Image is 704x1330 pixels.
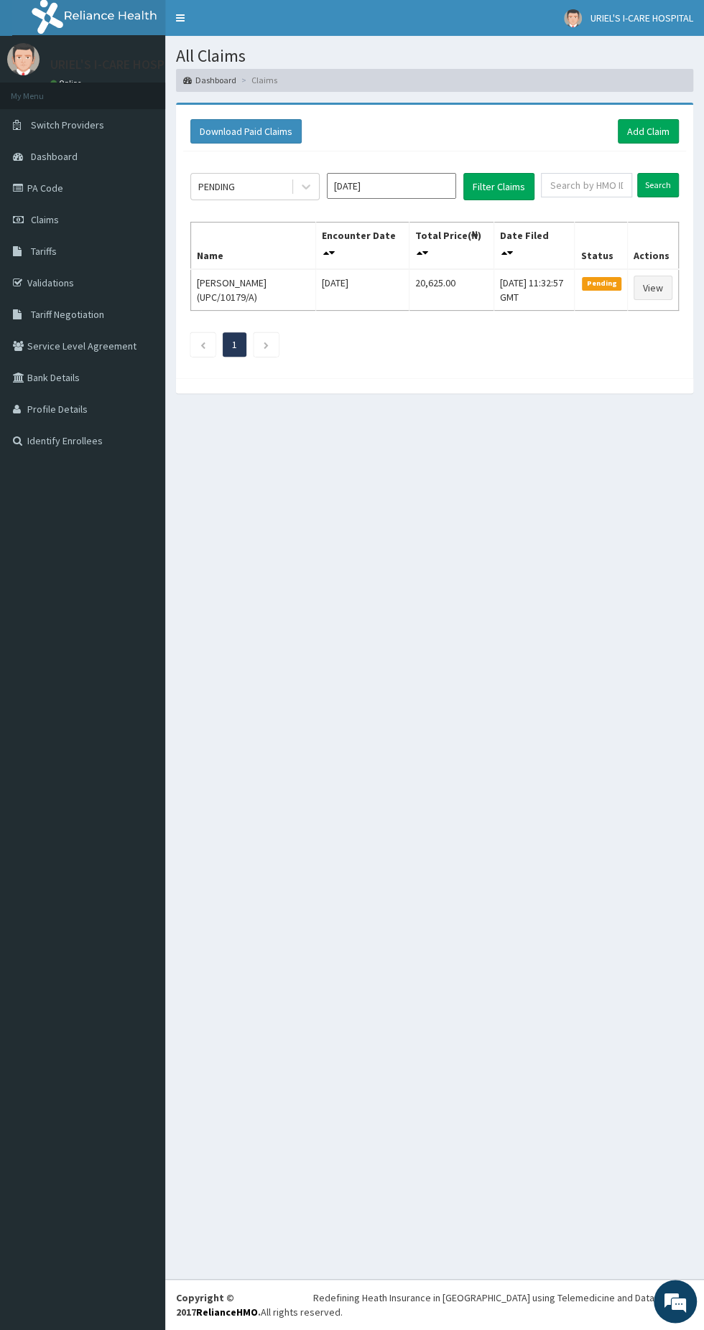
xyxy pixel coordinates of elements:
[31,118,104,131] span: Switch Providers
[196,1306,258,1319] a: RelianceHMO
[618,119,679,144] a: Add Claim
[313,1291,693,1305] div: Redefining Heath Insurance in [GEOGRAPHIC_DATA] using Telemedicine and Data Science!
[315,222,409,269] th: Encounter Date
[31,213,59,226] span: Claims
[463,173,534,200] button: Filter Claims
[191,269,316,311] td: [PERSON_NAME] (UPC/10179/A)
[590,11,693,24] span: URIEL'S I-CARE HOSPITAL
[494,222,574,269] th: Date Filed
[200,338,206,351] a: Previous page
[637,173,679,197] input: Search
[627,222,678,269] th: Actions
[564,9,582,27] img: User Image
[327,173,456,199] input: Select Month and Year
[7,43,40,75] img: User Image
[575,222,628,269] th: Status
[263,338,269,351] a: Next page
[494,269,574,311] td: [DATE] 11:32:57 GMT
[31,150,78,163] span: Dashboard
[176,1291,261,1319] strong: Copyright © 2017 .
[238,74,277,86] li: Claims
[31,245,57,258] span: Tariffs
[582,277,621,290] span: Pending
[541,173,632,197] input: Search by HMO ID
[634,276,672,300] a: View
[315,269,409,311] td: [DATE]
[165,1279,704,1330] footer: All rights reserved.
[198,179,235,194] div: PENDING
[50,58,189,71] p: URIEL'S I-CARE HOSPITAL
[191,222,316,269] th: Name
[409,269,494,311] td: 20,625.00
[176,47,693,65] h1: All Claims
[50,78,85,88] a: Online
[409,222,494,269] th: Total Price(₦)
[31,308,104,321] span: Tariff Negotiation
[190,119,302,144] button: Download Paid Claims
[183,74,236,86] a: Dashboard
[232,338,237,351] a: Page 1 is your current page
